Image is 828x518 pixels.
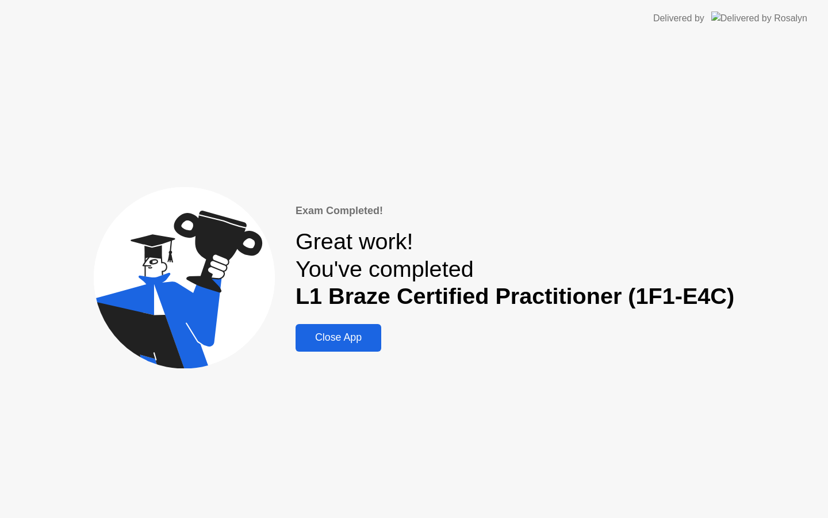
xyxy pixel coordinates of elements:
[296,228,734,310] div: Great work! You've completed
[296,203,734,219] div: Exam Completed!
[711,12,807,25] img: Delivered by Rosalyn
[296,283,734,308] b: L1 Braze Certified Practitioner (1F1-E4C)
[296,324,381,352] button: Close App
[653,12,704,25] div: Delivered by
[299,332,378,344] div: Close App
